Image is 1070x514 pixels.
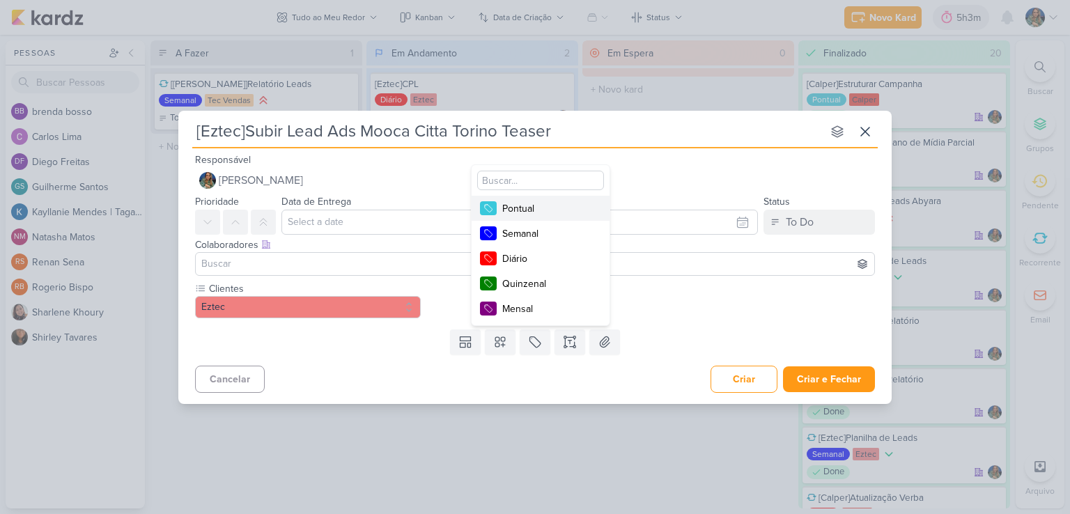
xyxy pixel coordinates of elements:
[199,256,871,272] input: Buscar
[192,119,822,144] input: Kard Sem Título
[711,366,777,393] button: Criar
[502,302,593,316] div: Mensal
[472,296,610,321] button: Mensal
[281,196,351,208] label: Data de Entrega
[195,196,239,208] label: Prioridade
[502,226,593,241] div: Semanal
[195,237,875,252] div: Colaboradores
[195,168,875,193] button: [PERSON_NAME]
[281,210,758,235] input: Select a date
[195,154,251,166] label: Responsável
[208,281,421,296] label: Clientes
[502,277,593,291] div: Quinzenal
[199,172,216,189] img: Isabella Gutierres
[477,171,604,190] input: Buscar...
[472,246,610,271] button: Diário
[472,221,610,246] button: Semanal
[195,366,265,393] button: Cancelar
[502,201,593,216] div: Pontual
[502,251,593,266] div: Diário
[472,271,610,296] button: Quinzenal
[763,210,875,235] button: To Do
[786,214,814,231] div: To Do
[783,366,875,392] button: Criar e Fechar
[472,196,610,221] button: Pontual
[763,196,790,208] label: Status
[195,296,421,318] button: Eztec
[219,172,303,189] span: [PERSON_NAME]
